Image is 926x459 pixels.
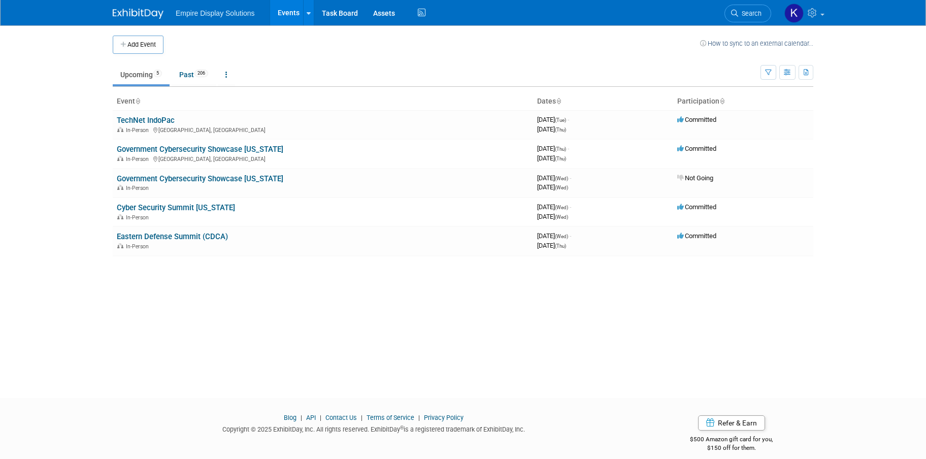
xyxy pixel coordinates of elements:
[117,203,235,212] a: Cyber Security Summit [US_STATE]
[677,203,716,211] span: Committed
[677,232,716,240] span: Committed
[358,414,365,421] span: |
[117,174,283,183] a: Government Cybersecurity Showcase [US_STATE]
[556,97,561,105] a: Sort by Start Date
[117,232,228,241] a: Eastern Defense Summit (CDCA)
[153,70,162,77] span: 5
[537,145,569,152] span: [DATE]
[416,414,422,421] span: |
[367,414,414,421] a: Terms of Service
[555,205,568,210] span: (Wed)
[537,232,571,240] span: [DATE]
[724,5,771,22] a: Search
[126,185,152,191] span: In-Person
[650,429,814,452] div: $500 Amazon gift card for you,
[113,36,163,54] button: Add Event
[117,145,283,154] a: Government Cybersecurity Showcase [US_STATE]
[126,127,152,134] span: In-Person
[555,156,566,161] span: (Thu)
[537,174,571,182] span: [DATE]
[677,174,713,182] span: Not Going
[317,414,324,421] span: |
[424,414,464,421] a: Privacy Policy
[537,213,568,220] span: [DATE]
[537,116,569,123] span: [DATE]
[113,422,635,434] div: Copyright © 2025 ExhibitDay, Inc. All rights reserved. ExhibitDay is a registered trademark of Ex...
[135,97,140,105] a: Sort by Event Name
[738,10,762,17] span: Search
[570,232,571,240] span: -
[555,176,568,181] span: (Wed)
[113,65,170,84] a: Upcoming5
[698,415,765,431] a: Refer & Earn
[117,154,529,162] div: [GEOGRAPHIC_DATA], [GEOGRAPHIC_DATA]
[306,414,316,421] a: API
[113,9,163,19] img: ExhibitDay
[533,93,673,110] th: Dates
[568,145,569,152] span: -
[117,243,123,248] img: In-Person Event
[555,117,566,123] span: (Tue)
[126,156,152,162] span: In-Person
[325,414,357,421] a: Contact Us
[537,183,568,191] span: [DATE]
[555,146,566,152] span: (Thu)
[400,425,404,431] sup: ®
[570,203,571,211] span: -
[677,116,716,123] span: Committed
[176,9,255,17] span: Empire Display Solutions
[700,40,813,47] a: How to sync to an external calendar...
[568,116,569,123] span: -
[117,214,123,219] img: In-Person Event
[555,214,568,220] span: (Wed)
[537,154,566,162] span: [DATE]
[555,243,566,249] span: (Thu)
[126,214,152,221] span: In-Person
[537,125,566,133] span: [DATE]
[172,65,216,84] a: Past206
[784,4,804,23] img: Katelyn Hurlock
[298,414,305,421] span: |
[537,242,566,249] span: [DATE]
[284,414,296,421] a: Blog
[117,156,123,161] img: In-Person Event
[677,145,716,152] span: Committed
[570,174,571,182] span: -
[537,203,571,211] span: [DATE]
[555,127,566,133] span: (Thu)
[555,234,568,239] span: (Wed)
[126,243,152,250] span: In-Person
[117,127,123,132] img: In-Person Event
[650,444,814,452] div: $150 off for them.
[719,97,724,105] a: Sort by Participation Type
[117,116,175,125] a: TechNet IndoPac
[673,93,813,110] th: Participation
[113,93,533,110] th: Event
[555,185,568,190] span: (Wed)
[117,125,529,134] div: [GEOGRAPHIC_DATA], [GEOGRAPHIC_DATA]
[117,185,123,190] img: In-Person Event
[194,70,208,77] span: 206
